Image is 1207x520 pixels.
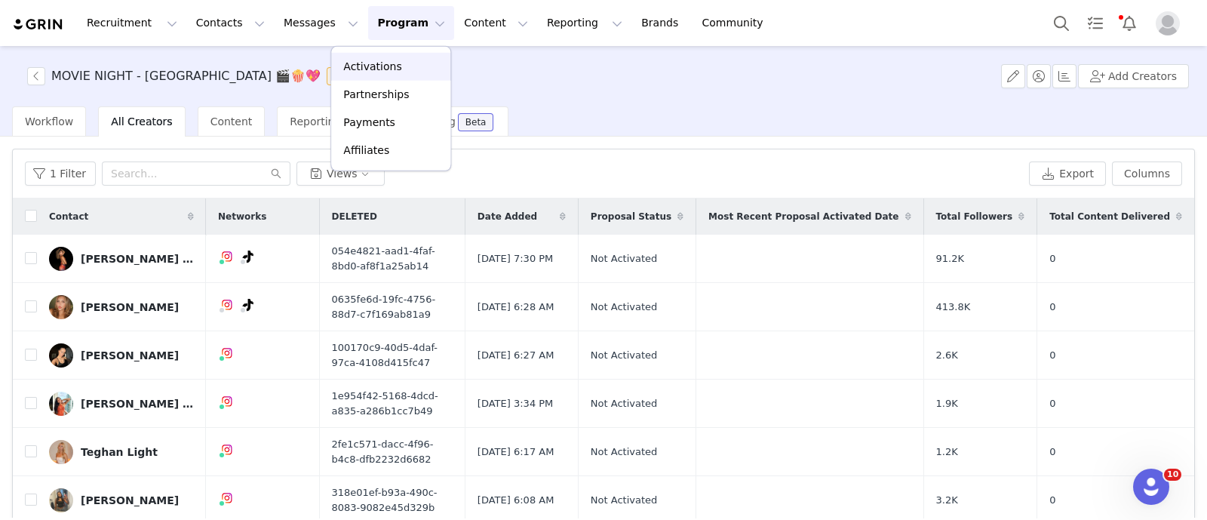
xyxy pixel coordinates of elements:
[1147,11,1195,35] button: Profile
[936,396,958,411] span: 1.9K
[343,115,395,131] p: Payments
[1164,469,1181,481] span: 10
[49,295,73,319] img: 2afc06b5-b251-44a9-8a50-7d2dc3d215cf.jpg
[1078,64,1189,88] button: Add Creators
[187,6,274,40] button: Contacts
[81,494,179,506] div: [PERSON_NAME]
[49,210,88,223] span: Contact
[332,210,377,223] span: DELETED
[591,348,657,363] span: Not Activated
[1113,6,1146,40] button: Notifications
[49,440,194,464] a: Teghan Light
[936,493,958,508] span: 3.2K
[49,295,194,319] a: [PERSON_NAME]
[591,396,657,411] span: Not Activated
[1156,11,1180,35] img: placeholder-profile.jpg
[81,349,179,362] div: [PERSON_NAME]
[591,300,657,315] span: Not Activated
[455,6,537,40] button: Content
[81,446,158,458] div: Teghan Light
[78,6,186,40] button: Recruitment
[49,343,194,368] a: [PERSON_NAME]
[25,162,96,186] button: 1 Filter
[290,115,341,128] span: Reporting
[368,6,454,40] button: Program
[478,251,553,266] span: [DATE] 7:30 PM
[102,162,290,186] input: Search...
[379,115,455,128] span: Benchmarking
[478,396,553,411] span: [DATE] 3:34 PM
[1079,6,1112,40] a: Tasks
[221,251,233,263] img: instagram.svg
[465,118,487,127] div: Beta
[632,6,692,40] a: Brands
[708,210,898,223] span: Most Recent Proposal Activated Date
[1045,6,1078,40] button: Search
[343,87,409,103] p: Partnerships
[49,488,73,512] img: aa91ff85-8eaf-4d3e-b89a-45900dd452bc.jpg
[332,244,453,273] span: 054e4821-aad1-4faf-8bd0-af8f1a25ab14
[275,6,367,40] button: Messages
[327,67,392,85] span: In progress
[332,340,453,370] span: 100170c9-40d5-4daf-97ca-4108d415fc47
[49,392,194,416] a: [PERSON_NAME] Le
[27,67,398,85] span: [object Object]
[221,395,233,408] img: instagram.svg
[936,445,958,460] span: 1.2K
[591,445,657,460] span: Not Activated
[221,347,233,359] img: instagram.svg
[332,292,453,322] span: 0635fe6d-19fc-4756-88d7-c7f169ab81a9
[49,440,73,464] img: ffd4fb01-6fc4-4ff5-b439-aadaf46f449a--s.jpg
[221,299,233,311] img: instagram.svg
[343,59,401,75] p: Activations
[478,493,554,508] span: [DATE] 6:08 AM
[478,445,554,460] span: [DATE] 6:17 AM
[49,392,73,416] img: ba7a192c-98ea-4f44-ab1a-051f778f4850.jpg
[1029,162,1106,186] button: Export
[693,6,779,40] a: Community
[332,485,453,515] span: 318e01ef-b93a-490c-8083-9082e45d329b
[296,162,385,186] button: Views
[936,210,1013,223] span: Total Followers
[332,389,453,418] span: 1e954f42-5168-4dcd-a835-a286b1cc7b49
[1133,469,1169,505] iframe: Intercom live chat
[936,348,958,363] span: 2.6K
[51,67,321,85] h3: MOVIE NIGHT - [GEOGRAPHIC_DATA] 🎬🍿💖
[111,115,172,128] span: All Creators
[478,300,554,315] span: [DATE] 6:28 AM
[49,247,194,271] a: [PERSON_NAME] [PERSON_NAME]
[221,444,233,456] img: instagram.svg
[591,493,657,508] span: Not Activated
[221,492,233,504] img: instagram.svg
[81,398,194,410] div: [PERSON_NAME] Le
[343,143,389,158] p: Affiliates
[25,115,73,128] span: Workflow
[936,300,971,315] span: 413.8K
[478,210,537,223] span: Date Added
[332,437,453,466] span: 2fe1c571-dacc-4f96-b4c8-dfb2232d6682
[591,210,671,223] span: Proposal Status
[49,343,73,368] img: 4ccadc00-a858-407d-a616-4c4ef5c43d75.jpg
[478,348,554,363] span: [DATE] 6:27 AM
[591,251,657,266] span: Not Activated
[1112,162,1182,186] button: Columns
[271,168,281,179] i: icon: search
[49,488,194,512] a: [PERSON_NAME]
[538,6,631,40] button: Reporting
[81,301,179,313] div: [PERSON_NAME]
[210,115,253,128] span: Content
[81,253,194,265] div: [PERSON_NAME] [PERSON_NAME]
[12,17,65,32] img: grin logo
[49,247,73,271] img: 2945c5e1-6e71-4d5b-8965-87ec3060cf81.jpg
[218,210,266,223] span: Networks
[936,251,964,266] span: 91.2K
[1049,210,1170,223] span: Total Content Delivered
